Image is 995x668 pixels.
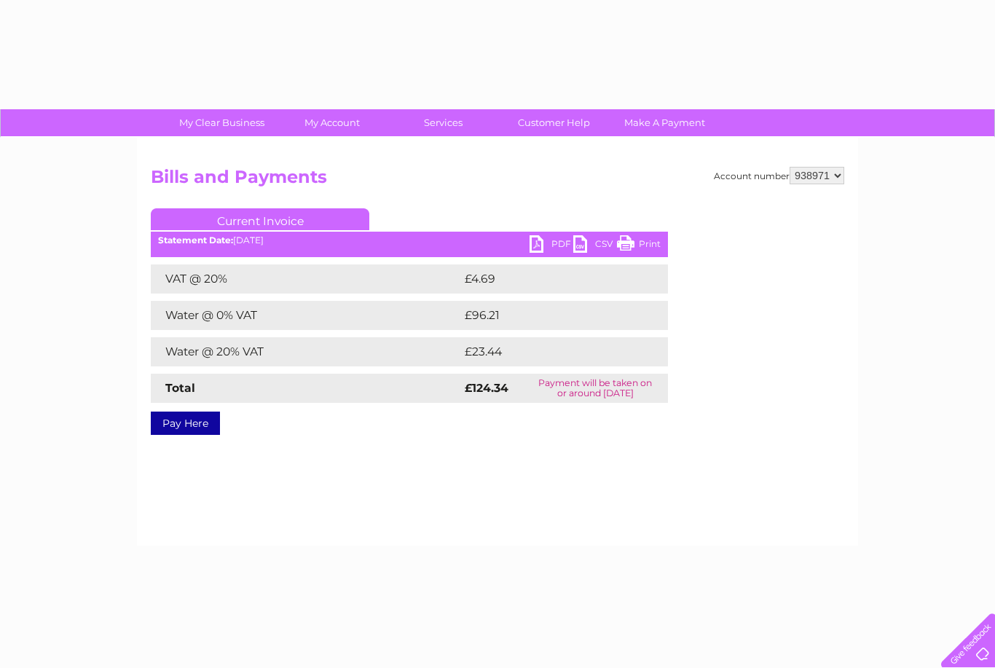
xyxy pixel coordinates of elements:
a: CSV [573,235,617,256]
a: Pay Here [151,412,220,435]
a: PDF [530,235,573,256]
td: £4.69 [461,264,634,294]
td: £96.21 [461,301,637,330]
h2: Bills and Payments [151,167,844,194]
a: My Clear Business [162,109,282,136]
a: Customer Help [494,109,614,136]
div: [DATE] [151,235,668,245]
td: Water @ 0% VAT [151,301,461,330]
b: Statement Date: [158,235,233,245]
td: £23.44 [461,337,639,366]
div: Account number [714,167,844,184]
a: Current Invoice [151,208,369,230]
strong: £124.34 [465,381,508,395]
a: Print [617,235,661,256]
td: Water @ 20% VAT [151,337,461,366]
a: Services [383,109,503,136]
a: Make A Payment [605,109,725,136]
td: Payment will be taken on or around [DATE] [522,374,668,403]
td: VAT @ 20% [151,264,461,294]
strong: Total [165,381,195,395]
a: My Account [272,109,393,136]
